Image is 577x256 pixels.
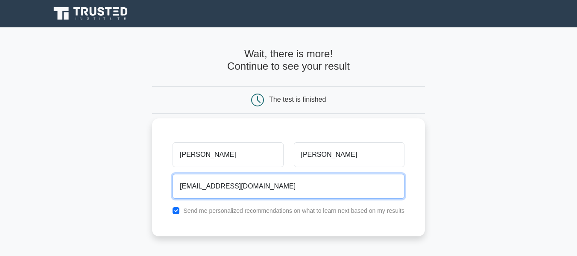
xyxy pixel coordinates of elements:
[183,207,404,214] label: Send me personalized recommendations on what to learn next based on my results
[152,48,425,73] h4: Wait, there is more! Continue to see your result
[294,142,404,167] input: Last name
[269,96,326,103] div: The test is finished
[173,174,404,199] input: Email
[173,142,283,167] input: First name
